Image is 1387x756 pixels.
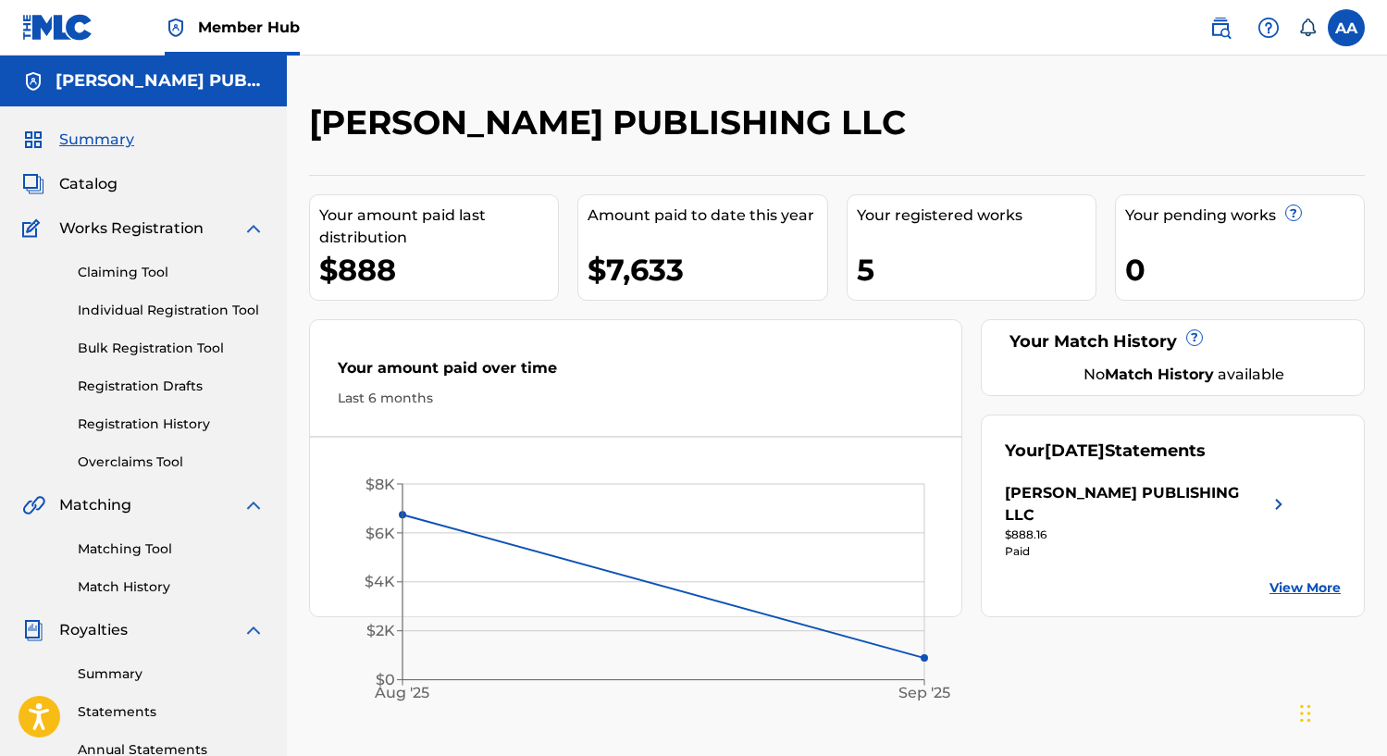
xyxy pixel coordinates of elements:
[1257,17,1280,39] img: help
[78,577,265,597] a: Match History
[319,249,558,291] div: $888
[78,702,265,722] a: Statements
[242,494,265,516] img: expand
[1187,330,1202,345] span: ?
[22,70,44,93] img: Accounts
[366,622,395,639] tspan: $2K
[1328,9,1365,46] div: User Menu
[365,476,395,493] tspan: $8K
[22,129,134,151] a: SummarySummary
[78,539,265,559] a: Matching Tool
[59,173,118,195] span: Catalog
[588,249,826,291] div: $7,633
[1269,578,1341,598] a: View More
[1045,440,1105,461] span: [DATE]
[1286,205,1301,220] span: ?
[78,664,265,684] a: Summary
[78,339,265,358] a: Bulk Registration Tool
[338,357,934,389] div: Your amount paid over time
[319,204,558,249] div: Your amount paid last distribution
[1005,439,1206,464] div: Your Statements
[78,452,265,472] a: Overclaims Tool
[59,494,131,516] span: Matching
[1028,364,1341,386] div: No available
[22,173,118,195] a: CatalogCatalog
[1125,249,1364,291] div: 0
[1005,482,1269,527] div: [PERSON_NAME] PUBLISHING LLC
[165,17,187,39] img: Top Rightsholder
[22,14,93,41] img: MLC Logo
[1250,9,1287,46] div: Help
[56,70,265,92] h5: ELEFANTE REY PUBLISHING LLC
[22,129,44,151] img: Summary
[1105,366,1214,383] strong: Match History
[1209,17,1232,39] img: search
[375,684,430,701] tspan: Aug '25
[1298,19,1317,37] div: Notifications
[78,415,265,434] a: Registration History
[78,301,265,320] a: Individual Registration Tool
[78,263,265,282] a: Claiming Tool
[59,129,134,151] span: Summary
[338,389,934,408] div: Last 6 months
[22,619,44,641] img: Royalties
[1268,482,1290,527] img: right chevron icon
[22,494,45,516] img: Matching
[365,573,395,590] tspan: $4K
[242,217,265,240] img: expand
[898,684,950,701] tspan: Sep '25
[78,377,265,396] a: Registration Drafts
[59,217,204,240] span: Works Registration
[1005,543,1291,560] div: Paid
[588,204,826,227] div: Amount paid to date this year
[22,173,44,195] img: Catalog
[242,619,265,641] img: expand
[59,619,128,641] span: Royalties
[1294,667,1387,756] iframe: Chat Widget
[365,525,395,542] tspan: $6K
[22,217,46,240] img: Works Registration
[1294,667,1387,756] div: Widget de chat
[198,17,300,38] span: Member Hub
[857,249,1096,291] div: 5
[1202,9,1239,46] a: Public Search
[1005,527,1291,543] div: $888.16
[309,102,915,143] h2: [PERSON_NAME] PUBLISHING LLC
[376,671,395,688] tspan: $0
[857,204,1096,227] div: Your registered works
[1300,686,1311,741] div: Arrastrar
[1005,329,1341,354] div: Your Match History
[1125,204,1364,227] div: Your pending works
[1005,482,1291,560] a: [PERSON_NAME] PUBLISHING LLCright chevron icon$888.16Paid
